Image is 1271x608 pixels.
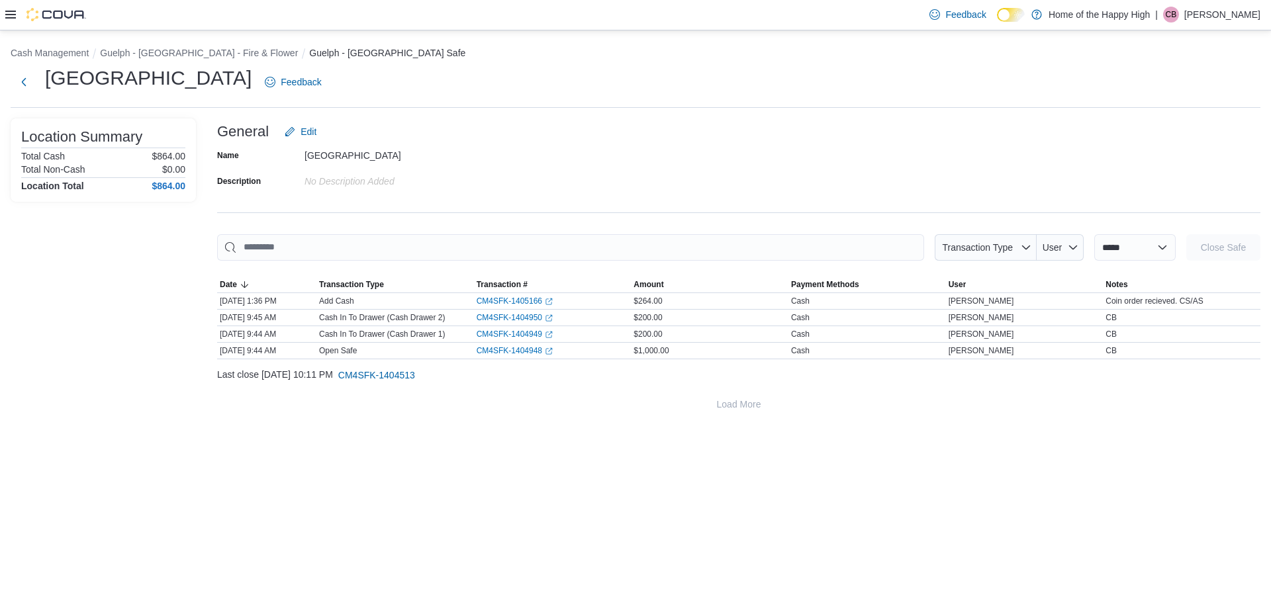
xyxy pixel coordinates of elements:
[791,329,810,339] div: Cash
[281,75,321,89] span: Feedback
[162,164,185,175] p: $0.00
[217,277,316,292] button: Date
[1184,7,1260,22] p: [PERSON_NAME]
[217,150,239,161] label: Name
[791,279,859,290] span: Payment Methods
[946,277,1104,292] button: User
[949,345,1014,356] span: [PERSON_NAME]
[949,296,1014,306] span: [PERSON_NAME]
[217,124,269,140] h3: General
[21,181,84,191] h4: Location Total
[1106,345,1117,356] span: CB
[1166,7,1177,22] span: CB
[319,329,446,339] p: Cash In To Drawer (Cash Drawer 1)
[217,326,316,342] div: [DATE] 9:44 AM
[309,48,465,58] button: Guelph - [GEOGRAPHIC_DATA] Safe
[11,46,1260,62] nav: An example of EuiBreadcrumbs
[634,296,662,306] span: $264.00
[949,329,1014,339] span: [PERSON_NAME]
[791,312,810,323] div: Cash
[301,125,316,138] span: Edit
[100,48,298,58] button: Guelph - [GEOGRAPHIC_DATA] - Fire & Flower
[997,22,998,22] span: Dark Mode
[1049,7,1150,22] p: Home of the Happy High
[717,398,761,411] span: Load More
[279,118,322,145] button: Edit
[1186,234,1260,261] button: Close Safe
[333,362,420,388] button: CM4SFK-1404513
[1163,7,1179,22] div: Cassie Bardocz
[11,69,37,95] button: Next
[338,369,415,382] span: CM4SFK-1404513
[631,277,788,292] button: Amount
[305,171,482,187] div: No Description added
[477,345,553,356] a: CM4SFK-1404948External link
[152,151,185,161] p: $864.00
[217,343,316,359] div: [DATE] 9:44 AM
[935,234,1037,261] button: Transaction Type
[220,279,237,290] span: Date
[217,293,316,309] div: [DATE] 1:36 PM
[997,8,1025,22] input: Dark Mode
[1106,329,1117,339] span: CB
[1155,7,1158,22] p: |
[634,312,662,323] span: $200.00
[1043,242,1062,253] span: User
[949,312,1014,323] span: [PERSON_NAME]
[217,362,1260,388] div: Last close [DATE] 10:11 PM
[545,347,553,355] svg: External link
[791,345,810,356] div: Cash
[217,391,1260,417] button: Load More
[949,279,966,290] span: User
[319,345,357,356] p: Open Safe
[1037,234,1084,261] button: User
[319,279,384,290] span: Transaction Type
[21,151,65,161] h6: Total Cash
[217,234,924,261] input: This is a search bar. As you type, the results lower in the page will automatically filter.
[21,164,85,175] h6: Total Non-Cash
[1103,277,1260,292] button: Notes
[152,181,185,191] h4: $864.00
[477,279,528,290] span: Transaction #
[26,8,86,21] img: Cova
[477,329,553,339] a: CM4SFK-1404949External link
[545,314,553,322] svg: External link
[477,312,553,323] a: CM4SFK-1404950External link
[545,298,553,306] svg: External link
[477,296,553,306] a: CM4SFK-1405166External link
[217,176,261,187] label: Description
[791,296,810,306] div: Cash
[1201,241,1246,254] span: Close Safe
[1106,312,1117,323] span: CB
[545,331,553,339] svg: External link
[45,65,252,91] h1: [GEOGRAPHIC_DATA]
[316,277,474,292] button: Transaction Type
[259,69,326,95] a: Feedback
[474,277,632,292] button: Transaction #
[305,145,482,161] div: [GEOGRAPHIC_DATA]
[11,48,89,58] button: Cash Management
[319,312,446,323] p: Cash In To Drawer (Cash Drawer 2)
[634,279,663,290] span: Amount
[945,8,986,21] span: Feedback
[1106,296,1203,306] span: Coin order recieved. CS/AS
[942,242,1013,253] span: Transaction Type
[634,345,669,356] span: $1,000.00
[21,129,142,145] h3: Location Summary
[319,296,354,306] p: Add Cash
[634,329,662,339] span: $200.00
[924,1,991,28] a: Feedback
[1106,279,1127,290] span: Notes
[788,277,946,292] button: Payment Methods
[217,310,316,326] div: [DATE] 9:45 AM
